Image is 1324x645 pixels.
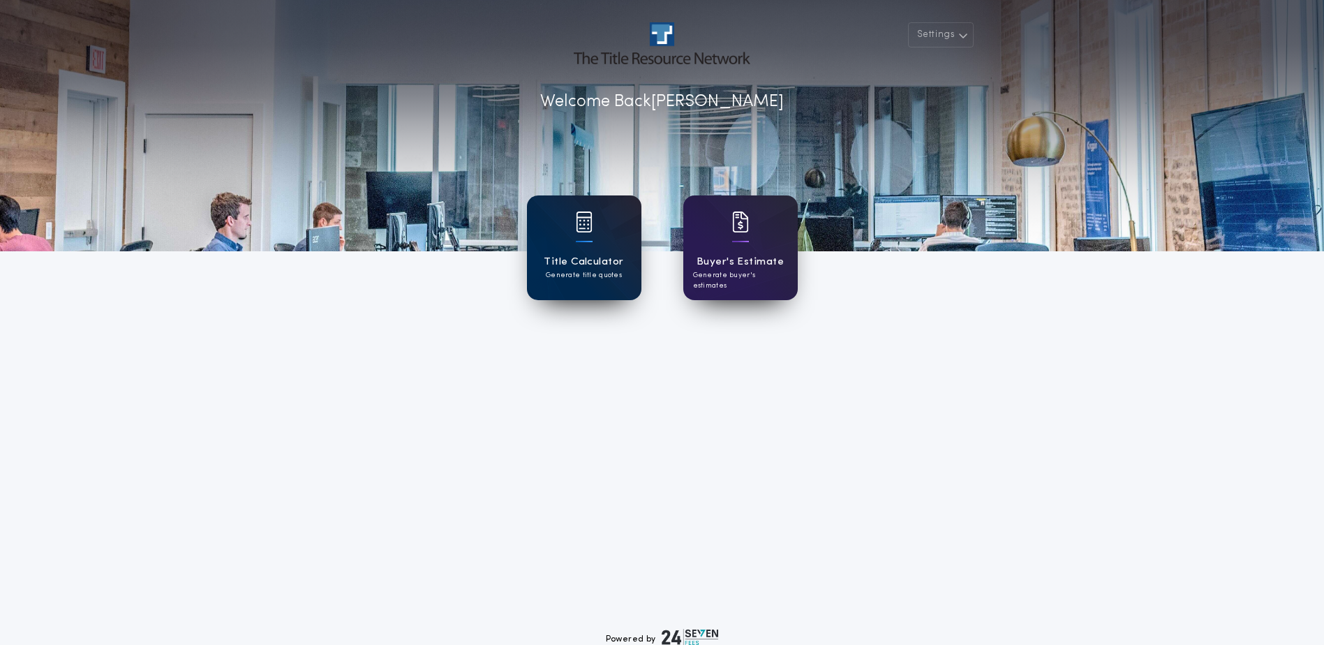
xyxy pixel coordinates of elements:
h1: Buyer's Estimate [697,254,784,270]
p: Welcome Back [PERSON_NAME] [540,89,784,114]
a: card iconBuyer's EstimateGenerate buyer's estimates [683,195,798,300]
img: account-logo [574,22,750,64]
button: Settings [908,22,974,47]
a: card iconTitle CalculatorGenerate title quotes [527,195,641,300]
p: Generate buyer's estimates [693,270,788,291]
img: card icon [576,212,593,232]
p: Generate title quotes [546,270,622,281]
h1: Title Calculator [544,254,623,270]
img: card icon [732,212,749,232]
